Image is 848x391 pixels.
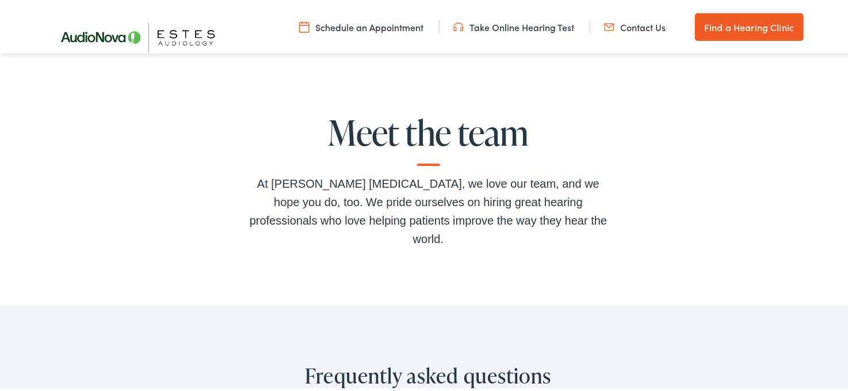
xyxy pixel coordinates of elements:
[299,19,423,32] a: Schedule an Appointment
[453,19,464,32] img: utility icon
[35,362,823,386] h2: Frequently asked questions
[245,173,613,246] div: At [PERSON_NAME] [MEDICAL_DATA], we love our team, and we hope you do, too. We pride ourselves on...
[453,19,574,32] a: Take Online Hearing Test
[604,19,666,32] a: Contact Us
[245,112,613,164] h2: Meet the team
[695,12,803,39] a: Find a Hearing Clinic
[299,19,310,32] img: utility icon
[604,19,614,32] img: utility icon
